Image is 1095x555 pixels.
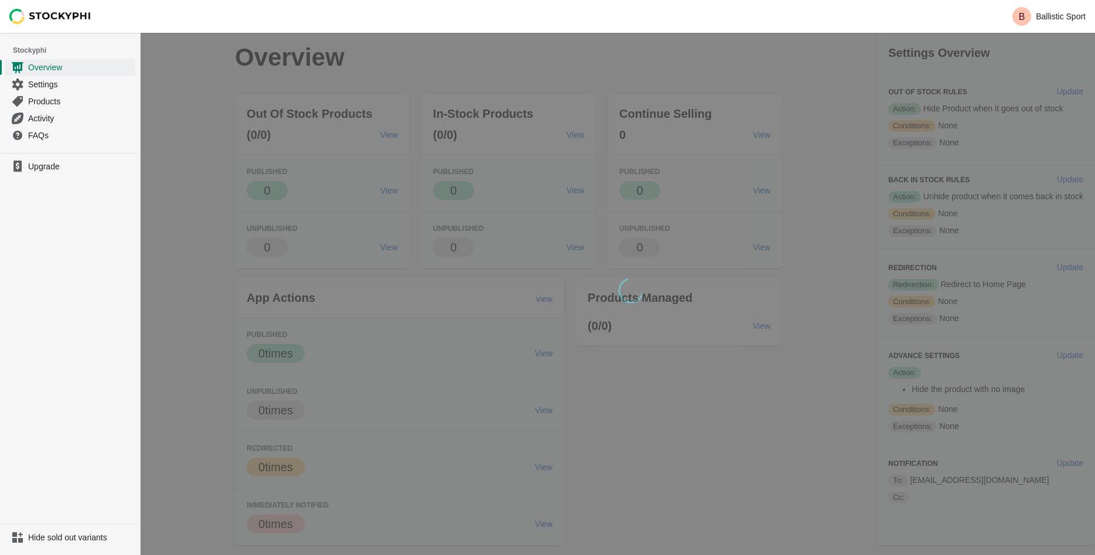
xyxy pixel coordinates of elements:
[5,158,135,175] a: Upgrade
[1036,12,1086,21] p: Ballistic Sport
[28,113,133,124] span: Activity
[9,9,91,24] img: Stockyphi
[28,161,133,172] span: Upgrade
[28,96,133,107] span: Products
[28,532,133,543] span: Hide sold out variants
[28,130,133,141] span: FAQs
[5,529,135,546] a: Hide sold out variants
[5,59,135,76] a: Overview
[5,93,135,110] a: Products
[28,79,133,90] span: Settings
[5,127,135,144] a: FAQs
[13,45,140,56] span: Stockyphi
[1008,5,1090,28] button: Avatar with initials BBallistic Sport
[5,76,135,93] a: Settings
[5,110,135,127] a: Activity
[28,62,133,73] span: Overview
[1019,12,1025,22] text: B
[1012,7,1031,26] span: Avatar with initials B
